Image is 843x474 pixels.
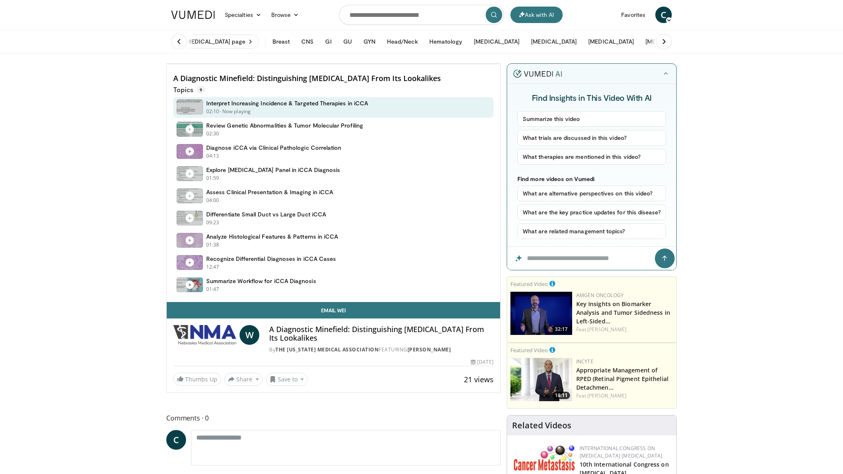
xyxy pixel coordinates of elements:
a: Key Insights on Biomarker Analysis and Tumor Sidedness in Left-Sided… [576,300,670,325]
p: Topics [173,86,205,94]
span: 32:17 [552,325,570,333]
button: Hematology [424,33,468,50]
a: [PERSON_NAME] [587,326,626,333]
p: 02:30 [206,130,219,137]
a: 32:17 [510,292,572,335]
a: C [655,7,672,23]
a: W [240,325,259,345]
a: [PERSON_NAME] [408,346,451,353]
span: 21 views [464,374,494,384]
button: GYN [359,33,380,50]
button: What are alternative perspectives on this video? [517,186,666,201]
a: 18:11 [510,358,572,401]
button: [MEDICAL_DATA] [526,33,582,50]
button: CNS [296,33,319,50]
p: 01:47 [206,286,219,293]
a: C [166,430,186,450]
a: Email Wei [167,302,500,318]
input: Question for the AI [507,247,676,270]
a: Incyte [576,358,594,365]
a: Favorites [616,7,650,23]
small: Featured Video [510,346,548,354]
div: By FEATURING [269,346,493,353]
h4: A Diagnostic Minefield: Distinguishing [MEDICAL_DATA] From Its Lookalikes [269,325,493,343]
span: 18:11 [552,392,570,399]
button: [MEDICAL_DATA] [640,33,696,50]
p: 04:13 [206,152,219,160]
button: GU [338,33,357,50]
p: 04:00 [206,197,219,204]
p: 02:10 [206,108,219,115]
h4: Assess Clinical Presentation & Imaging in iCCA [206,188,333,196]
img: 6ff8bc22-9509-4454-a4f8-ac79dd3b8976.png.150x105_q85_autocrop_double_scale_upscale_version-0.2.png [514,445,575,471]
p: 09:23 [206,219,219,226]
img: vumedi-ai-logo.v2.svg [513,70,562,78]
h4: Diagnose iCCA via Clinical Pathologic Correlation [206,144,341,151]
button: Ask with AI [510,7,563,23]
h4: Differentiate Small Duct vs Large Duct iCCA [206,211,326,218]
p: 01:59 [206,174,219,182]
a: International Congress on [MEDICAL_DATA] [MEDICAL_DATA] [580,445,663,459]
a: Visit [MEDICAL_DATA] page [166,35,259,49]
div: Feat. [576,326,673,333]
img: VuMedi Logo [171,11,215,19]
h4: Explore [MEDICAL_DATA] Panel in iCCA Diagnosis [206,166,340,174]
input: Search topics, interventions [339,5,504,25]
a: [PERSON_NAME] [587,392,626,399]
div: [DATE] [471,358,493,366]
button: [MEDICAL_DATA] [583,33,639,50]
h4: Recognize Differential Diagnoses in iCCA Cases [206,255,336,263]
button: Breast [268,33,295,50]
span: Comments 0 [166,413,501,423]
p: Find more videos on Vumedi [517,175,666,182]
button: What trials are discussed in this video? [517,130,666,146]
a: Specialties [220,7,266,23]
button: What therapies are mentioned in this video? [517,149,666,165]
a: Appropriate Management of RPED (Retinal Pigment Epithelial Detachmen… [576,366,668,391]
a: Amgen Oncology [576,292,624,299]
button: Share [224,373,263,386]
button: GI [320,33,336,50]
button: Summarize this video [517,111,666,127]
h4: Review Genetic Abnormalities & Tumor Molecular Profiling [206,122,363,129]
button: What are related management topics? [517,223,666,239]
h4: Analyze Histological Features & Patterns in iCCA [206,233,338,240]
h4: Summarize Workflow for iCCA Diagnosis [206,277,316,285]
button: Save to [266,373,308,386]
img: dfb61434-267d-484a-acce-b5dc2d5ee040.150x105_q85_crop-smart_upscale.jpg [510,358,572,401]
p: 01:38 [206,241,219,249]
h4: Related Videos [512,421,571,430]
button: Head/Neck [382,33,423,50]
small: Featured Video [510,280,548,288]
button: [MEDICAL_DATA] [469,33,524,50]
p: - Now playing [219,108,251,115]
div: Feat. [576,392,673,400]
h4: A Diagnostic Minefield: Distinguishing [MEDICAL_DATA] From Its Lookalikes [173,74,494,83]
p: 12:47 [206,263,219,271]
a: The [US_STATE] Medical Association [275,346,379,353]
button: What are the key practice updates for this disease? [517,204,666,220]
img: The Nebraska Medical Association [173,325,236,345]
h4: Interpret Increasing Incidence & Targeted Therapies in iCCA [206,100,368,107]
h4: Find Insights in This Video With AI [517,92,666,103]
a: Browse [266,7,304,23]
a: Thumbs Up [173,373,221,386]
span: 9 [196,86,205,94]
img: 5ecd434b-3529-46b9-a096-7519503420a4.png.150x105_q85_crop-smart_upscale.jpg [510,292,572,335]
